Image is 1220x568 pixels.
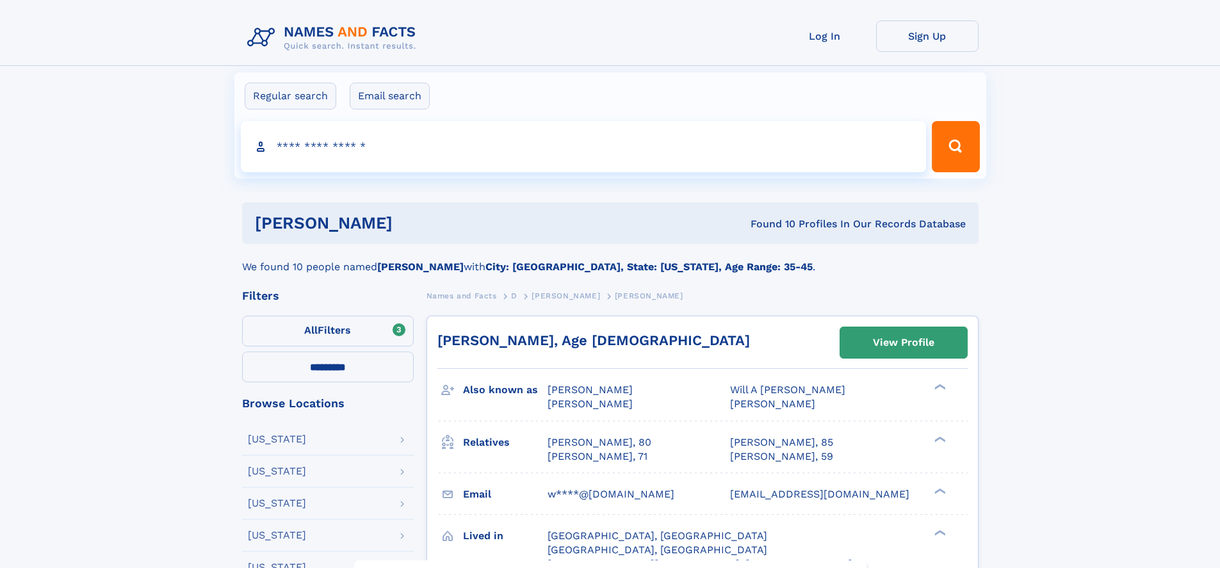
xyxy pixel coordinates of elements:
[571,217,966,231] div: Found 10 Profiles In Our Records Database
[304,324,318,336] span: All
[532,288,600,304] a: [PERSON_NAME]
[377,261,464,273] b: [PERSON_NAME]
[548,450,647,464] a: [PERSON_NAME], 71
[548,398,633,410] span: [PERSON_NAME]
[242,316,414,346] label: Filters
[485,261,813,273] b: City: [GEOGRAPHIC_DATA], State: [US_STATE], Age Range: 35-45
[245,83,336,110] label: Regular search
[248,434,306,444] div: [US_STATE]
[931,487,947,495] div: ❯
[242,290,414,302] div: Filters
[730,450,833,464] a: [PERSON_NAME], 59
[931,435,947,443] div: ❯
[730,435,833,450] a: [PERSON_NAME], 85
[463,379,548,401] h3: Also known as
[463,432,548,453] h3: Relatives
[548,544,767,556] span: [GEOGRAPHIC_DATA], [GEOGRAPHIC_DATA]
[873,328,934,357] div: View Profile
[548,530,767,542] span: [GEOGRAPHIC_DATA], [GEOGRAPHIC_DATA]
[931,528,947,537] div: ❯
[548,384,633,396] span: [PERSON_NAME]
[255,215,572,231] h1: [PERSON_NAME]
[730,488,909,500] span: [EMAIL_ADDRESS][DOMAIN_NAME]
[427,288,497,304] a: Names and Facts
[248,466,306,476] div: [US_STATE]
[876,20,979,52] a: Sign Up
[242,244,979,275] div: We found 10 people named with .
[241,121,927,172] input: search input
[511,288,517,304] a: D
[350,83,430,110] label: Email search
[463,525,548,547] h3: Lived in
[248,498,306,508] div: [US_STATE]
[248,530,306,540] div: [US_STATE]
[615,291,683,300] span: [PERSON_NAME]
[932,121,979,172] button: Search Button
[437,332,750,348] a: [PERSON_NAME], Age [DEMOGRAPHIC_DATA]
[730,384,845,396] span: Will A [PERSON_NAME]
[242,398,414,409] div: Browse Locations
[242,20,427,55] img: Logo Names and Facts
[532,291,600,300] span: [PERSON_NAME]
[840,327,967,358] a: View Profile
[463,483,548,505] h3: Email
[931,383,947,391] div: ❯
[730,398,815,410] span: [PERSON_NAME]
[511,291,517,300] span: D
[774,20,876,52] a: Log In
[548,435,651,450] a: [PERSON_NAME], 80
